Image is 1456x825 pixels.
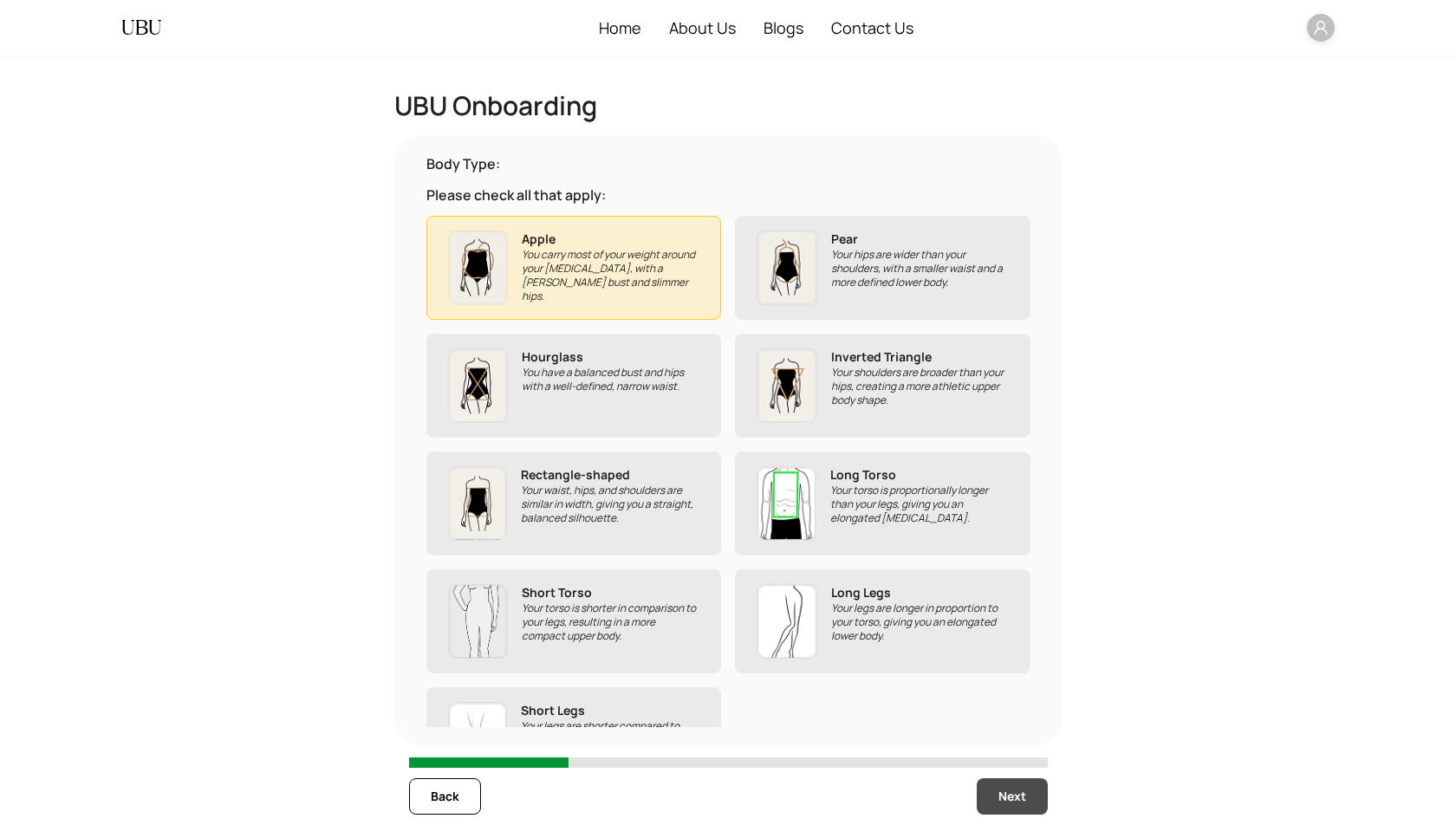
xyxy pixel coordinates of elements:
[757,231,817,305] img: pear.png
[522,601,699,643] p: Your torso is shorter in comparison to your legs, resulting in a more compact upper body.
[431,787,459,806] span: Back
[448,466,508,541] img: rectangle_shaped.png
[448,584,509,659] img: short_torso.png
[830,484,1009,525] p: Your torso is proportionally longer than your legs, giving you an elongated [MEDICAL_DATA].
[757,584,817,659] img: long_legs.png
[521,719,699,761] p: Your legs are shorter compared to your torso, creating a more compact lower body.
[831,366,1009,407] p: Your shoulders are broader than your hips, creating a more athletic upper body shape.
[522,248,699,303] p: You carry most of your weight around your [MEDICAL_DATA], with a [PERSON_NAME] bust and slimmer h...
[448,348,509,423] img: hourglass.png
[998,787,1026,806] span: Next
[521,466,699,484] p: Rectangle-shaped
[1313,20,1329,36] span: user
[522,231,699,248] p: Apple
[757,466,816,541] img: long_torso.png
[448,231,509,305] img: apple.png
[831,601,1009,643] p: Your legs are longer in proportion to your torso, giving you an elongated lower body.
[522,366,699,393] p: You have a balanced bust and hips with a well-defined, narrow waist.
[426,185,1030,205] p: Please check all that apply:
[448,702,508,776] img: short_legs.png
[522,348,699,366] p: Hourglass
[831,348,1009,366] p: Inverted Triangle
[830,466,1009,484] p: Long Torso
[831,248,1009,289] p: Your hips are wider than your shoulders, with a smaller waist and a more defined lower body.
[394,90,1063,121] h2: UBU Onboarding
[426,153,1030,174] h6: Body Type:
[522,584,699,601] p: Short Torso
[831,231,1009,248] p: Pear
[521,702,699,719] p: Short Legs
[409,778,481,815] button: Back
[977,778,1048,815] button: Next
[831,584,1009,601] p: Long Legs
[521,484,699,525] p: Your waist, hips, and shoulders are similar in width, giving you a straight, balanced silhouette.
[757,348,817,423] img: inverted_triangle.png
